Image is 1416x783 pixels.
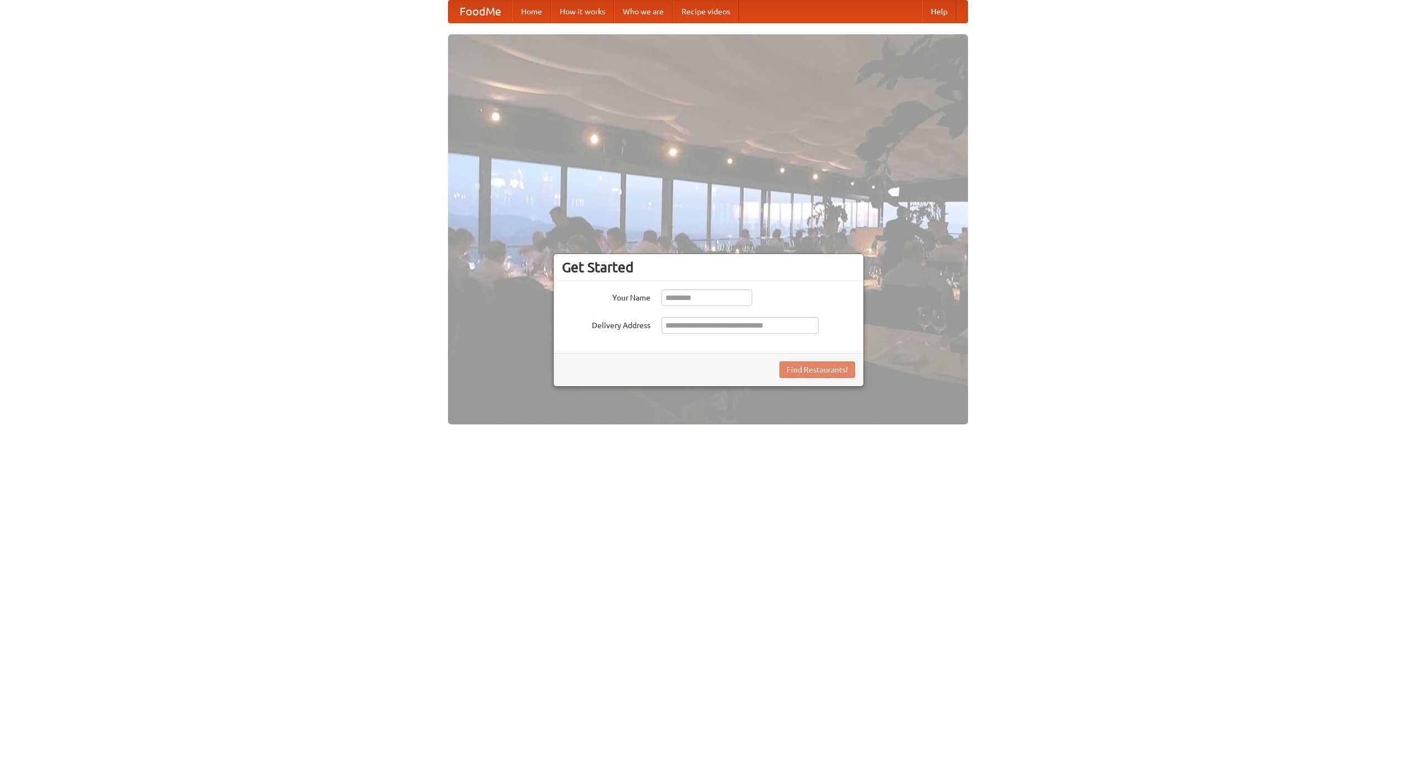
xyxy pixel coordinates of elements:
h3: Get Started [562,259,855,276]
a: Help [922,1,956,23]
a: How it works [551,1,614,23]
a: Recipe videos [673,1,739,23]
label: Your Name [562,289,650,303]
a: Home [512,1,551,23]
button: Find Restaurants! [779,361,855,378]
label: Delivery Address [562,317,650,331]
a: FoodMe [449,1,512,23]
a: Who we are [614,1,673,23]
